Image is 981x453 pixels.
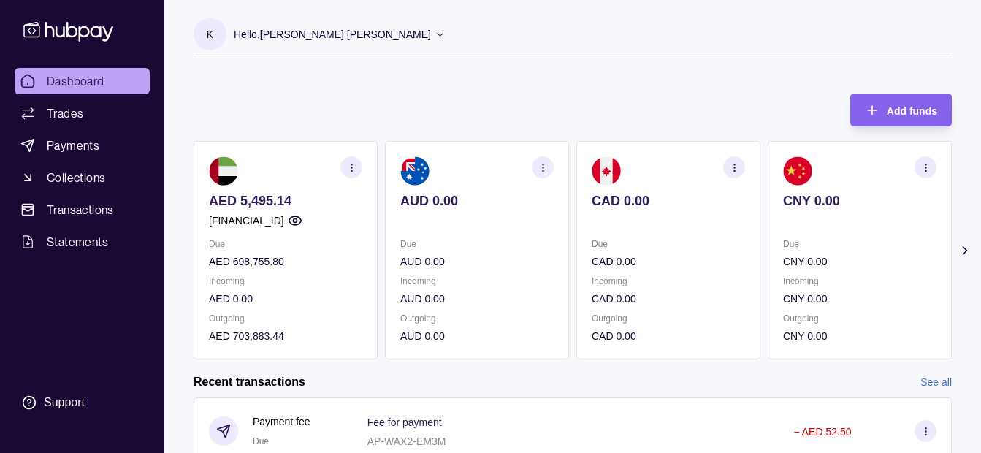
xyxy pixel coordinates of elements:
[367,416,442,428] p: Fee for payment
[47,72,104,90] span: Dashboard
[253,436,269,446] span: Due
[592,156,621,186] img: ca
[783,291,936,307] p: CNY 0.00
[400,273,554,289] p: Incoming
[209,254,362,270] p: AED 698,755.80
[15,164,150,191] a: Collections
[400,311,554,327] p: Outgoing
[15,229,150,255] a: Statements
[400,291,554,307] p: AUD 0.00
[783,273,936,289] p: Incoming
[783,236,936,252] p: Due
[400,236,554,252] p: Due
[783,328,936,344] p: CNY 0.00
[47,233,108,251] span: Statements
[209,213,284,229] p: [FINANCIAL_ID]
[207,26,213,42] p: K
[234,26,431,42] p: Hello, [PERSON_NAME] [PERSON_NAME]
[367,435,446,447] p: AP-WAX2-EM3M
[209,328,362,344] p: AED 703,883.44
[592,236,745,252] p: Due
[400,328,554,344] p: AUD 0.00
[15,197,150,223] a: Transactions
[400,156,430,186] img: au
[793,426,851,438] p: − AED 52.50
[592,273,745,289] p: Incoming
[209,273,362,289] p: Incoming
[44,395,85,411] div: Support
[592,291,745,307] p: CAD 0.00
[15,387,150,418] a: Support
[887,105,937,117] span: Add funds
[400,254,554,270] p: AUD 0.00
[783,311,936,327] p: Outgoing
[209,291,362,307] p: AED 0.00
[47,169,105,186] span: Collections
[253,414,310,430] p: Payment fee
[209,311,362,327] p: Outgoing
[592,328,745,344] p: CAD 0.00
[209,236,362,252] p: Due
[209,193,362,209] p: AED 5,495.14
[47,104,83,122] span: Trades
[592,311,745,327] p: Outgoing
[47,137,99,154] span: Payments
[920,374,952,390] a: See all
[15,68,150,94] a: Dashboard
[15,100,150,126] a: Trades
[400,193,554,209] p: AUD 0.00
[850,94,952,126] button: Add funds
[15,132,150,159] a: Payments
[47,201,114,218] span: Transactions
[592,193,745,209] p: CAD 0.00
[783,156,812,186] img: cn
[783,254,936,270] p: CNY 0.00
[209,156,238,186] img: ae
[194,374,305,390] h2: Recent transactions
[592,254,745,270] p: CAD 0.00
[783,193,936,209] p: CNY 0.00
